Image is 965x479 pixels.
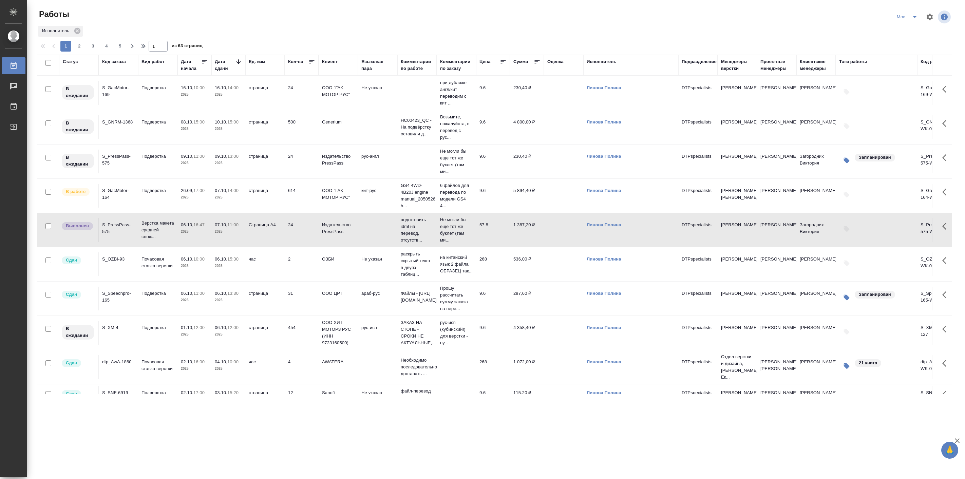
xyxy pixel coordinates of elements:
div: Дата начала [181,58,201,72]
p: ООО ХИТ МОТОРЗ РУС (ИНН 9723160500) [322,319,355,346]
p: Прошу рассчитать сумму заказа на пере... [440,285,473,312]
div: Исполнитель [587,58,617,65]
td: [PERSON_NAME] [757,150,796,173]
td: Загородних Виктория [796,218,836,242]
div: Клиент [322,58,338,65]
p: Подверстка [141,187,174,194]
div: Комментарии по заказу [440,58,473,72]
p: Сдан [66,257,77,264]
div: Кол-во [288,58,303,65]
td: dtp_AwA-1860-WK-003 [917,355,957,379]
span: Настроить таблицу [922,9,938,25]
button: Здесь прячутся важные кнопки [938,355,954,371]
p: Возьмите, пожалуйста, в перевод с рус... [440,114,473,141]
div: dtp_AwA-1860 [102,359,135,365]
p: [PERSON_NAME] [721,222,754,228]
p: OOO ЦРТ [322,290,355,297]
p: [PERSON_NAME] [721,256,754,263]
a: Линова Полина [587,359,621,364]
a: Линова Полина [587,291,621,296]
div: S_PressPass-575 [102,222,135,235]
p: 12:00 [193,325,205,330]
button: Добавить тэги [839,256,854,271]
div: Клиентские менеджеры [800,58,832,72]
p: 17:00 [193,188,205,193]
td: 12 [285,386,319,410]
p: 01.10, [181,325,193,330]
div: Менеджер проверил работу исполнителя, передает ее на следующий этап [61,359,95,368]
p: [PERSON_NAME] [721,290,754,297]
td: [PERSON_NAME] [757,115,796,139]
button: Добавить тэги [839,222,854,236]
p: 16.10, [181,85,193,90]
td: DTPspecialists [678,81,718,105]
div: S_GacMotor-169 [102,84,135,98]
p: 15:30 [227,256,239,262]
a: Линова Полина [587,188,621,193]
td: 4 [285,355,319,379]
td: рус-англ [358,150,397,173]
td: [PERSON_NAME] [796,321,836,345]
div: S_SNF-6919 [102,389,135,396]
td: S_XM-4-WK-127 [917,321,957,345]
p: Сдан [66,360,77,366]
p: Необходимо последовательно доставать ... [401,357,433,377]
a: Линова Полина [587,325,621,330]
div: S_Speechpro-165 [102,290,135,304]
td: 24 [285,218,319,242]
button: Изменить тэги [839,153,854,168]
span: из 63 страниц [172,42,203,52]
td: 2 [285,252,319,276]
p: 2025 [215,126,242,132]
td: 268 [476,355,510,379]
p: 10.10, [215,119,227,124]
td: [PERSON_NAME] [757,184,796,208]
td: 9.6 [476,150,510,173]
td: страница [245,321,285,345]
button: 5 [115,41,126,52]
p: 04.10, [215,359,227,364]
p: 26.09, [181,188,193,193]
div: Тэги работы [839,58,867,65]
td: 115,20 ₽ [510,386,544,410]
p: [PERSON_NAME] [721,153,754,160]
p: 13:00 [227,154,239,159]
td: страница [245,150,285,173]
p: 2025 [215,228,242,235]
p: 2025 [181,331,208,338]
p: 16:47 [193,222,205,227]
td: страница [245,184,285,208]
td: 24 [285,150,319,173]
td: DTPspecialists [678,218,718,242]
button: Добавить тэги [839,389,854,404]
p: 02.10, [181,390,193,395]
td: [PERSON_NAME] [796,355,836,379]
td: 24 [285,81,319,105]
td: 9.6 [476,81,510,105]
p: Почасовая ставка верстки [141,256,174,269]
p: на китайский язык 2 файла ОБРАЗЕЦ так... [440,254,473,274]
p: 2025 [215,365,242,372]
a: Линова Полина [587,390,621,395]
td: кит-рус [358,184,397,208]
p: 6 файлов для перевода по модели GS4 4... [440,182,473,209]
p: 14:00 [227,85,239,90]
p: Сдан [66,390,77,397]
td: [PERSON_NAME] [757,386,796,410]
span: 4 [101,43,112,50]
p: 2025 [181,263,208,269]
td: S_GNRM-1368-WK-002 [917,115,957,139]
button: Здесь прячутся важные кнопки [938,184,954,200]
td: 1 072,00 ₽ [510,355,544,379]
p: 02.10, [181,359,193,364]
p: ОЗБИ [322,256,355,263]
p: [PERSON_NAME], [PERSON_NAME] [721,187,754,201]
div: S_XM-4 [102,324,135,331]
p: Исполнитель [42,27,72,34]
td: DTPspecialists [678,355,718,379]
p: Подверстка [141,119,174,126]
td: [PERSON_NAME] [796,252,836,276]
p: Подверстка [141,389,174,396]
p: 12:00 [227,325,239,330]
div: Статус [63,58,78,65]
